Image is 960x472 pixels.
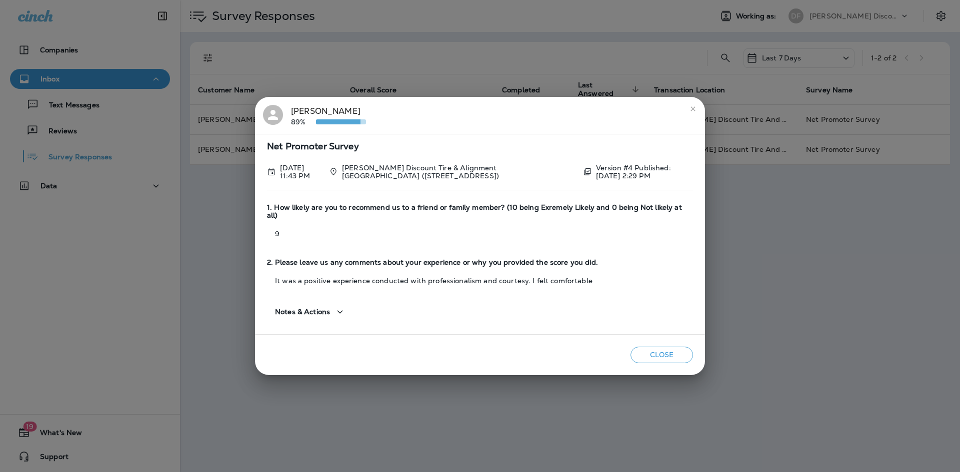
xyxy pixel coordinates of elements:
[267,298,354,326] button: Notes & Actions
[267,277,693,285] p: It was a positive experience conducted with professionalism and courtesy. I felt comfortable
[291,105,366,126] div: [PERSON_NAME]
[596,164,693,180] p: Version #4 Published: [DATE] 2:29 PM
[630,347,693,363] button: Close
[291,118,316,126] p: 89%
[267,230,693,238] p: 9
[267,258,693,267] span: 2. Please leave us any comments about your experience or why you provided the score you did.
[280,164,321,180] p: Aug 29, 2025 11:43 PM
[685,101,701,117] button: close
[275,308,330,316] span: Notes & Actions
[267,203,693,220] span: 1. How likely are you to recommend us to a friend or family member? (10 being Exremely Likely and...
[342,164,575,180] p: [PERSON_NAME] Discount Tire & Alignment [GEOGRAPHIC_DATA] ([STREET_ADDRESS])
[267,142,693,151] span: Net Promoter Survey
